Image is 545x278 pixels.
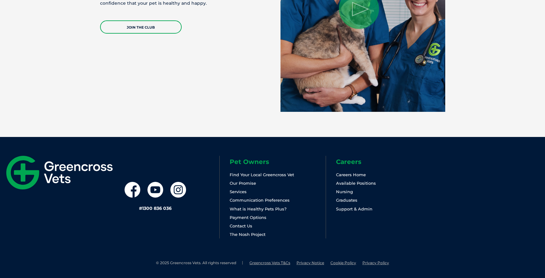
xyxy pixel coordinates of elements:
a: Support & Admin [336,206,372,211]
a: JOIN THE CLUB [100,20,182,34]
a: Cookie Policy [330,260,356,265]
a: Our Promise [230,181,256,186]
a: Privacy Policy [362,260,389,265]
h6: Pet Owners [230,159,326,165]
a: What is Healthy Pets Plus? [230,206,286,211]
a: #1300 836 036 [139,205,172,211]
li: © 2025 Greencross Vets. All rights reserved [156,260,243,266]
a: Graduates [336,198,357,203]
h6: Careers [336,159,432,165]
span: # [139,205,142,211]
a: Greencross Vets T&Cs [249,260,290,265]
a: The Nosh Project [230,232,265,237]
a: Careers Home [336,172,366,177]
a: Services [230,189,247,194]
a: Nursing [336,189,353,194]
a: Contact Us [230,223,252,228]
a: Find Your Local Greencross Vet [230,172,294,177]
a: Privacy Notice [297,260,324,265]
a: Available Positions [336,181,376,186]
a: Communication Preferences [230,198,290,203]
a: Payment Options [230,215,266,220]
